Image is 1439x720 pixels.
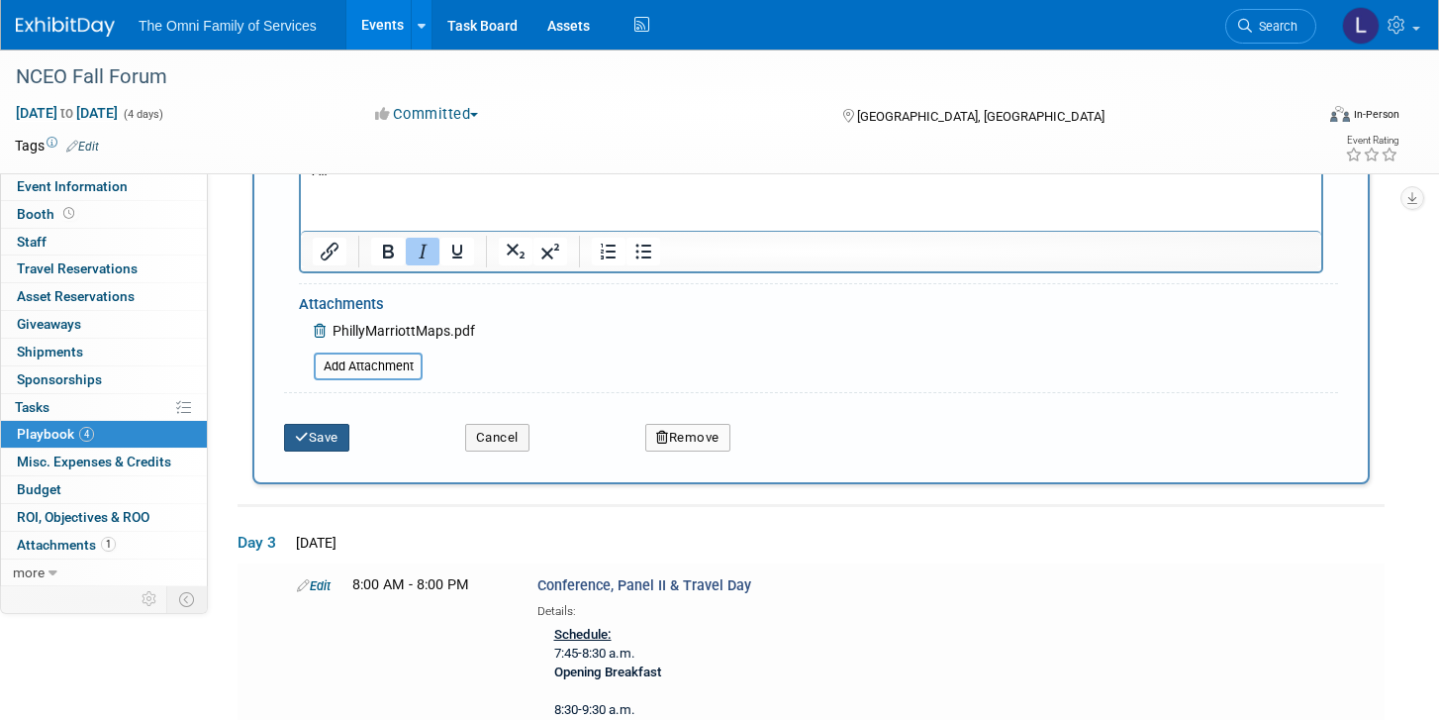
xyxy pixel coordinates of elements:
[333,323,475,339] span: PhillyMarriottMaps.pdf
[12,8,1009,125] p: [PERSON_NAME] [PERSON_NAME] [PERSON_NAME] [PERSON_NAME]
[51,494,266,510] i: 5th PreFunction Space | Registration
[79,427,94,442] span: 4
[12,280,345,296] b: Speaker registration open at Marriott (map attached)
[592,238,625,265] button: Numbered list
[1353,107,1399,122] div: In-Person
[1,229,207,256] a: Staff
[1194,103,1399,133] div: Event Format
[1252,19,1297,34] span: Search
[554,665,661,679] b: Opening Breakfast
[16,17,115,37] img: ExhibitDay
[1225,9,1316,44] a: Search
[299,294,475,320] div: Attachments
[1,560,207,586] a: more
[1342,7,1380,45] img: Lauren Ryan
[12,650,292,666] i: 40 Million Owners Announcement Event Setup
[12,397,1007,452] i: Looking to get the lay of the land before you arrive in [GEOGRAPHIC_DATA]? We've got your back! A...
[12,223,107,239] b: Sessions begin
[101,537,116,552] span: 1
[406,238,439,265] button: Italic
[1,449,207,475] a: Misc. Expenses & Credits
[51,553,675,568] i: Franklin 5-7, [PERSON_NAME] 8 -10, 414 - 415, 411 - 412, 407 - 409, 401- 403| 4th floor Breakout ...
[1,173,207,200] a: Event Information
[51,591,666,607] i: Breakout rooms are located on the 4th & 5th floors. Escalators & elevators connect the two spaces...
[17,316,81,332] span: Giveaways
[15,104,119,122] span: [DATE] [DATE]
[1,394,207,421] a: Tasks
[12,669,116,684] i: [PERSON_NAME]
[12,320,1006,374] i: Registration check-in will take place on the at Registration Desk 1. Please allow 30 minutes prio...
[1330,106,1350,122] img: Format-Inperson.png
[15,136,99,155] td: Tags
[17,481,61,497] span: Budget
[139,18,317,34] span: The Omni Family of Services
[57,105,76,121] span: to
[17,260,138,276] span: Travel Reservations
[12,397,240,413] b: Get to know the [GEOGRAPHIC_DATA]
[17,178,128,194] span: Event Information
[59,206,78,221] span: Booth not reserved yet
[17,344,83,360] span: Shipments
[12,144,1009,493] p: 9 a.m. 10 a.m.
[1,366,207,393] a: Sponsorships
[12,630,62,646] i: 2-6 p.m.
[371,238,405,265] button: Bold
[297,578,331,593] a: Edit
[12,474,195,490] b: A quick guide to forum spaces
[313,238,346,265] button: Insert/edit link
[465,424,529,452] button: Cancel
[1,476,207,503] a: Budget
[17,371,102,387] span: Sponsorships
[12,9,64,25] b: Arrivals:
[1,504,207,531] a: ROI, Objectives & ROO
[499,238,532,265] button: Subscript
[13,565,45,580] span: more
[1,532,207,559] a: Attachments1
[66,140,99,154] a: Edit
[12,106,111,122] i: Staying at airbnb
[51,513,333,529] i: Ballroom Salons E/F | Meals & general sessions
[17,288,135,304] span: Asset Reservations
[284,424,349,452] button: Save
[122,108,163,121] span: (4 days)
[533,238,567,265] button: Superscript
[440,238,474,265] button: Underline
[537,597,1062,620] div: Details:
[238,532,287,554] span: Day 3
[12,183,74,199] b: Schedule:
[1,311,207,338] a: Giveaways
[626,238,660,265] button: Bullet list
[1,339,207,365] a: Shipments
[537,577,751,594] span: Conference, Panel II & Travel Day
[352,576,469,593] span: 8:00 AM - 8:00 PM
[17,509,149,525] span: ROI, Objectives & ROO
[17,537,116,553] span: Attachments
[368,104,486,125] button: Committed
[167,586,208,612] td: Toggle Event Tabs
[1,201,207,228] a: Booth
[15,399,49,415] span: Tasks
[51,571,369,587] i: Ballroom Salons A, B, C & D | 5th floor breakout rooms
[12,125,1009,145] p: [PERSON_NAME]
[1345,136,1398,146] div: Event Rating
[133,586,167,612] td: Personalize Event Tab Strip
[51,533,305,549] i: [PERSON_NAME] 4th Floor | Exhibit Booths
[1,256,207,282] a: Travel Reservations
[1,421,207,448] a: Playbook4
[857,109,1104,124] span: [GEOGRAPHIC_DATA], [GEOGRAPHIC_DATA]
[645,424,730,452] button: Remove
[17,454,171,469] span: Misc. Expenses & Credits
[290,535,336,551] span: [DATE]
[1,283,207,310] a: Asset Reservations
[12,474,198,490] i: :
[17,426,94,442] span: Playbook
[17,234,47,250] span: Staff
[17,206,78,222] span: Booth
[9,59,1282,95] div: NCEO Fall Forum
[12,320,86,336] b: Registration
[554,627,612,642] b: Schedule:
[12,145,202,160] i: Staying at [GEOGRAPHIC_DATA]
[259,339,484,355] b: 5th floor of the [GEOGRAPHIC_DATA]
